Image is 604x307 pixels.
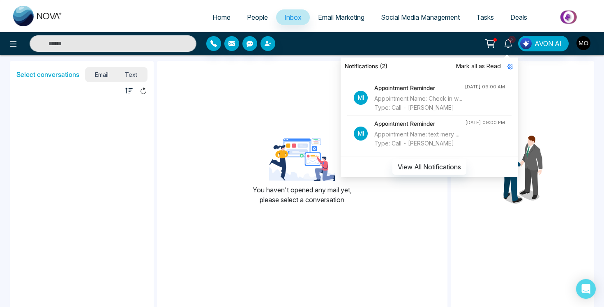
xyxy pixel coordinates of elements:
span: Email Marketing [318,13,364,21]
img: Market-place.gif [539,8,599,26]
img: Nova CRM Logo [13,6,62,26]
a: People [239,9,276,25]
a: Email Marketing [310,9,373,25]
a: Inbox [276,9,310,25]
img: landing-page-for-google-ads-3.png [269,138,335,181]
span: AVON AI [535,39,562,48]
div: Notifications (2) [341,58,518,75]
span: Tasks [476,13,494,21]
a: Social Media Management [373,9,468,25]
h4: Appointment Reminder [374,83,465,92]
span: Email [87,69,117,80]
img: Lead Flow [520,38,532,49]
a: View All Notifications [392,163,466,170]
button: View All Notifications [392,159,466,175]
span: 2 [508,36,516,43]
a: Tasks [468,9,502,25]
img: User Avatar [576,36,590,50]
div: Appointment Name: text mery ... Type: Call - [PERSON_NAME] [374,130,465,148]
span: People [247,13,268,21]
span: Inbox [284,13,302,21]
span: Text [117,69,145,80]
p: Mi [354,127,368,141]
a: Home [204,9,239,25]
div: Appointment Name: Check in w... Type: Call - [PERSON_NAME] [374,94,465,112]
div: [DATE] 09:00 AM [465,83,505,90]
span: Mark all as Read [456,62,501,71]
div: [DATE] 09:00 PM [465,119,505,126]
span: Home [212,13,231,21]
button: AVON AI [518,36,569,51]
p: You haven't opened any mail yet, please select a conversation [253,185,352,205]
h4: Appointment Reminder [374,119,465,128]
a: Deals [502,9,535,25]
span: Deals [510,13,527,21]
a: 2 [498,36,518,50]
div: Open Intercom Messenger [576,279,596,299]
h5: Select conversations [16,71,79,78]
span: Social Media Management [381,13,460,21]
p: Mi [354,91,368,105]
